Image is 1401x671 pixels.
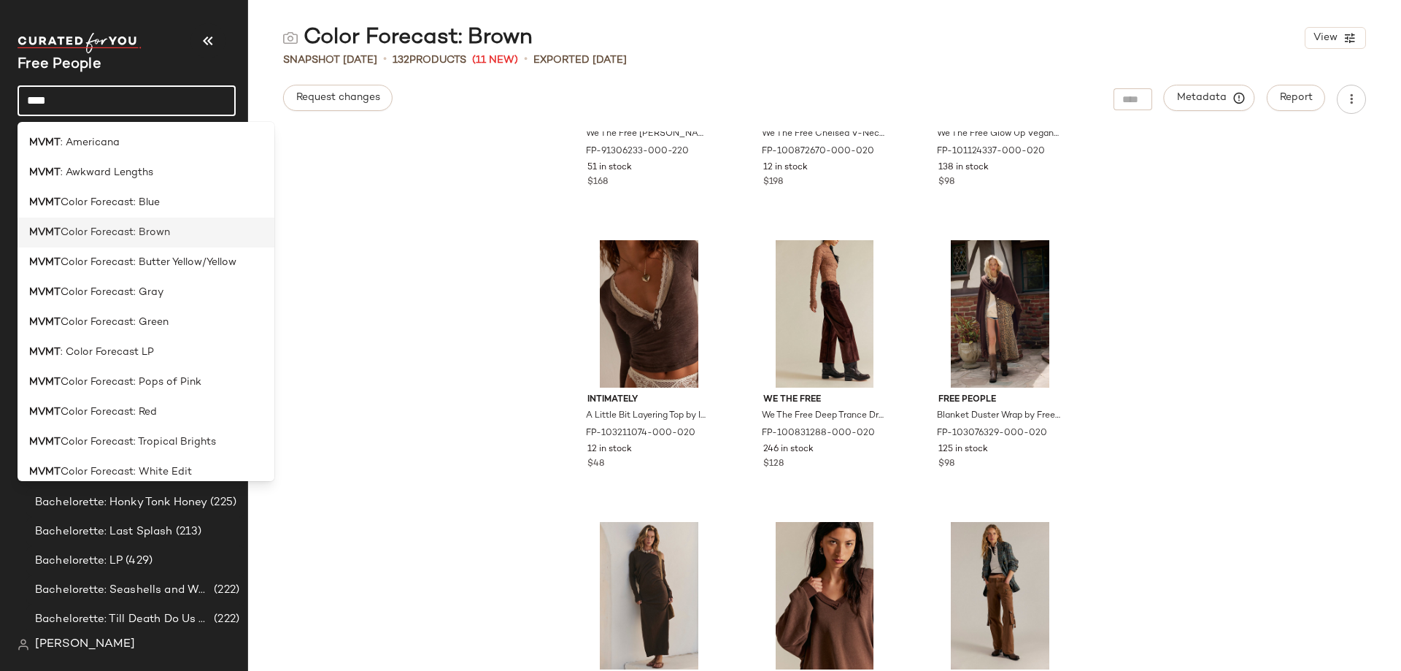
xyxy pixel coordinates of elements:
img: 100831288_020_c [752,240,898,388]
img: 103076329_020_0 [927,240,1073,388]
span: Color Forecast: Gray [61,285,163,300]
span: Color Forecast: Red [61,404,157,420]
span: Bachelorette: Honky Tonk Honey [35,494,207,511]
div: Products [393,53,466,68]
span: $198 [763,176,783,189]
b: MVMT [29,255,61,270]
span: Bachelorette: LP [35,553,123,570]
button: Request changes [283,85,393,111]
b: MVMT [29,375,61,390]
span: $168 [587,176,608,189]
span: (213) [173,524,202,540]
button: View [1305,27,1366,49]
b: MVMT [29,165,61,180]
span: 132 [393,55,409,66]
span: 12 in stock [763,161,808,175]
b: MVMT [29,225,61,240]
span: We The Free Glow Up Vegan Pants by Free People in Brown, Size: US 14 [937,128,1060,141]
span: We The Free Chelsea V-Neck Tunic at Free People in Brown, Size: S [762,128,885,141]
span: 12 in stock [587,443,632,456]
span: Bachelorette: Till Death Do Us Party [35,611,211,628]
span: Bachelorette: Last Splash [35,524,173,540]
span: : Americana [61,135,120,150]
span: View [1313,32,1338,44]
img: cfy_white_logo.C9jOOHJF.svg [18,33,142,53]
img: 93942472_020_a [752,522,898,670]
b: MVMT [29,404,61,420]
b: MVMT [29,345,61,360]
span: 138 in stock [938,161,989,175]
span: We The Free Deep Trance Dropped Corduroy Jeans at Free People in Brown, Size: 24 [762,410,885,423]
span: FP-101124337-000-020 [937,145,1045,158]
span: Color Forecast: Pops of Pink [61,375,201,390]
span: Color Forecast: Tropical Brights [61,434,216,450]
span: $98 [938,176,954,189]
span: Color Forecast: Butter Yellow/Yellow [61,255,236,270]
b: MVMT [29,315,61,330]
span: Color Forecast: Blue [61,195,160,210]
img: 99482648_020_a [927,522,1073,670]
span: Free People [938,394,1062,407]
span: 125 in stock [938,443,988,456]
span: (11 New) [472,53,518,68]
span: Request changes [296,92,380,104]
span: (225) [207,494,236,511]
b: MVMT [29,464,61,480]
span: We The Free [PERSON_NAME] Vegan Suede Jacket by Free People in Brown, Size: M [586,128,709,141]
span: : Awkward Lengths [61,165,153,180]
span: Color Forecast: White Edit [61,464,192,480]
span: FP-91306233-000-220 [586,145,689,158]
span: Blanket Duster Wrap by Free People in Brown [937,410,1060,423]
b: MVMT [29,195,61,210]
b: MVMT [29,135,61,150]
span: Snapshot [DATE] [283,53,377,68]
img: 101765584_020_a [576,522,722,670]
span: Intimately [587,394,711,407]
span: $98 [938,458,954,471]
span: FP-100831288-000-020 [762,427,875,440]
span: Color Forecast: Brown [61,225,170,240]
span: (222) [211,611,239,628]
span: Bachelorette: Seashells and Wedding Bells [35,582,211,599]
span: We The Free [763,394,887,407]
span: $48 [587,458,604,471]
div: Color Forecast: Brown [283,23,533,53]
span: • [524,51,528,69]
span: Metadata [1176,91,1243,104]
button: Metadata [1164,85,1255,111]
span: [PERSON_NAME] [35,636,135,653]
span: $128 [763,458,784,471]
span: • [383,51,387,69]
span: (222) [211,582,239,599]
button: Report [1267,85,1325,111]
span: Report [1279,92,1313,104]
span: Current Company Name [18,57,101,72]
p: Exported [DATE] [533,53,627,68]
span: 246 in stock [763,443,814,456]
span: FP-103211074-000-020 [586,427,695,440]
b: MVMT [29,285,61,300]
img: 103211074_020_a [576,240,722,388]
span: FP-103076329-000-020 [937,427,1047,440]
img: svg%3e [283,31,298,45]
b: MVMT [29,434,61,450]
img: svg%3e [18,639,29,651]
span: A Little Bit Layering Top by Intimately at Free People in Brown, Size: XS [586,410,709,423]
span: (429) [123,553,153,570]
span: Color Forecast: Green [61,315,169,330]
span: : Color Forecast LP [61,345,154,360]
span: FP-100872670-000-020 [762,145,874,158]
span: 51 in stock [587,161,632,175]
